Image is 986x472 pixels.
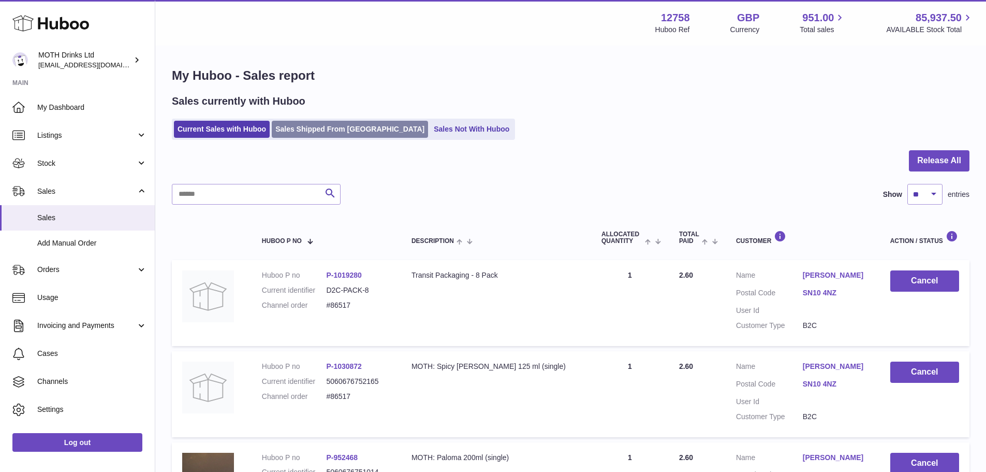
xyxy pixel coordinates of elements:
label: Show [883,190,902,199]
span: 2.60 [679,453,693,462]
td: 1 [591,351,669,437]
a: [PERSON_NAME] [803,270,870,280]
dt: User Id [736,306,803,316]
h1: My Huboo - Sales report [172,67,969,84]
dt: Huboo P no [262,270,327,280]
dt: Huboo P no [262,453,327,463]
dt: Postal Code [736,288,803,301]
td: 1 [591,260,669,346]
dt: Customer Type [736,321,803,331]
h2: Sales currently with Huboo [172,94,305,108]
dd: #86517 [326,301,391,310]
dd: D2C-PACK-8 [326,285,391,295]
div: Customer [736,231,870,245]
a: Sales Shipped From [GEOGRAPHIC_DATA] [272,121,428,138]
span: Invoicing and Payments [37,321,136,331]
a: Current Sales with Huboo [174,121,270,138]
dt: Channel order [262,392,327,402]
dd: B2C [803,321,870,331]
dd: #86517 [326,392,391,402]
span: ALLOCATED Quantity [601,231,642,245]
span: 2.60 [679,362,693,370]
img: no-photo.jpg [182,270,234,322]
a: P-1030872 [326,362,362,370]
a: Log out [12,433,142,452]
a: P-952468 [326,453,358,462]
a: SN10 4NZ [803,379,870,389]
button: Cancel [890,270,959,292]
dt: Name [736,453,803,465]
span: Channels [37,377,147,387]
dt: Current identifier [262,285,327,295]
div: Currency [730,25,760,35]
span: Total sales [800,25,846,35]
dt: Huboo P no [262,362,327,371]
div: Huboo Ref [655,25,690,35]
span: Settings [37,405,147,414]
img: internalAdmin-12758@internal.huboo.com [12,52,28,68]
a: 951.00 Total sales [800,11,846,35]
dt: Channel order [262,301,327,310]
span: Sales [37,213,147,223]
dt: Name [736,362,803,374]
a: P-1019280 [326,271,362,279]
span: Orders [37,265,136,275]
a: [PERSON_NAME] [803,453,870,463]
span: Cases [37,349,147,359]
span: My Dashboard [37,103,147,112]
span: Add Manual Order [37,238,147,248]
strong: GBP [737,11,759,25]
span: Sales [37,187,136,196]
span: Huboo P no [262,238,302,245]
div: Action / Status [890,231,959,245]
dt: Name [736,270,803,283]
dd: 5060676752165 [326,377,391,387]
span: 85,937.50 [916,11,962,25]
a: 85,937.50 AVAILABLE Stock Total [886,11,974,35]
span: Usage [37,293,147,303]
span: entries [948,190,969,199]
span: Stock [37,159,136,168]
button: Cancel [890,362,959,383]
div: MOTH Drinks Ltd [38,50,131,70]
a: SN10 4NZ [803,288,870,298]
span: 951.00 [802,11,834,25]
dt: Postal Code [736,379,803,392]
dt: Customer Type [736,412,803,422]
button: Release All [909,150,969,171]
div: MOTH: Paloma 200ml (single) [411,453,581,463]
span: Listings [37,131,136,140]
dt: User Id [736,397,803,407]
a: Sales Not With Huboo [430,121,513,138]
span: AVAILABLE Stock Total [886,25,974,35]
strong: 12758 [661,11,690,25]
div: Transit Packaging - 8 Pack [411,270,581,280]
span: Description [411,238,454,245]
img: no-photo.jpg [182,362,234,413]
dt: Current identifier [262,377,327,387]
div: MOTH: Spicy [PERSON_NAME] 125 ml (single) [411,362,581,371]
span: 2.60 [679,271,693,279]
a: [PERSON_NAME] [803,362,870,371]
span: Total paid [679,231,699,245]
span: [EMAIL_ADDRESS][DOMAIN_NAME] [38,61,152,69]
dd: B2C [803,412,870,422]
